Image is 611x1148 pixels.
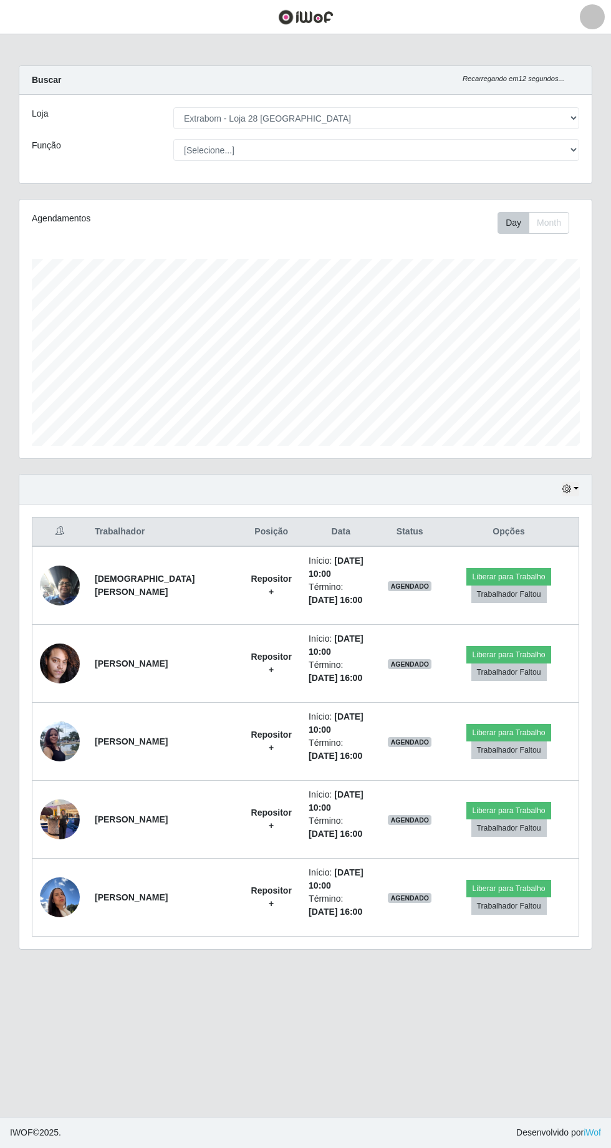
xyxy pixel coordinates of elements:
button: Trabalhador Faltou [471,586,547,603]
a: iWof [584,1127,601,1137]
li: Término: [309,658,373,685]
label: Função [32,139,61,152]
time: [DATE] 16:00 [309,595,362,605]
div: First group [498,212,569,234]
time: [DATE] 10:00 [309,867,363,890]
img: 1745852964490.jpeg [40,559,80,612]
strong: [DEMOGRAPHIC_DATA][PERSON_NAME] [95,574,195,597]
li: Início: [309,632,373,658]
li: Início: [309,554,373,581]
strong: Repositor + [251,885,292,909]
button: Liberar para Trabalho [466,646,551,663]
button: Liberar para Trabalho [466,724,551,741]
button: Liberar para Trabalho [466,880,551,897]
th: Opções [439,518,579,547]
img: 1753013551343.jpeg [40,637,80,690]
time: [DATE] 16:00 [309,673,362,683]
button: Trabalhador Faltou [471,819,547,837]
span: AGENDADO [388,659,431,669]
span: AGENDADO [388,737,431,747]
li: Início: [309,788,373,814]
button: Trabalhador Faltou [471,741,547,759]
th: Status [380,518,439,547]
li: Início: [309,710,373,736]
label: Loja [32,107,48,120]
button: Liberar para Trabalho [466,802,551,819]
strong: [PERSON_NAME] [95,736,168,746]
time: [DATE] 10:00 [309,711,363,735]
button: Trabalhador Faltou [471,897,547,915]
li: Início: [309,866,373,892]
span: IWOF [10,1127,33,1137]
i: Recarregando em 12 segundos... [463,75,564,82]
strong: [PERSON_NAME] [95,658,168,668]
span: AGENDADO [388,893,431,903]
strong: [PERSON_NAME] [95,814,168,824]
img: CoreUI Logo [278,9,334,25]
th: Data [301,518,380,547]
button: Liberar para Trabalho [466,568,551,586]
strong: Repositor + [251,652,292,675]
button: Day [498,212,529,234]
strong: Repositor + [251,730,292,753]
span: Desenvolvido por [516,1126,601,1139]
time: [DATE] 16:00 [309,829,362,839]
th: Posição [241,518,301,547]
time: [DATE] 10:00 [309,789,363,813]
strong: Buscar [32,75,61,85]
time: [DATE] 10:00 [309,634,363,657]
span: © 2025 . [10,1126,61,1139]
li: Término: [309,814,373,841]
strong: Repositor + [251,808,292,831]
div: Toolbar with button groups [498,212,579,234]
li: Término: [309,581,373,607]
strong: [PERSON_NAME] [95,892,168,902]
span: AGENDADO [388,581,431,591]
li: Término: [309,892,373,919]
button: Month [529,212,569,234]
strong: Repositor + [251,574,292,597]
img: 1755200036324.jpeg [40,871,80,924]
th: Trabalhador [87,518,241,547]
button: Trabalhador Faltou [471,663,547,681]
li: Término: [309,736,373,763]
time: [DATE] 10:00 [309,556,363,579]
img: 1755095833793.jpeg [40,793,80,846]
span: AGENDADO [388,815,431,825]
time: [DATE] 16:00 [309,907,362,917]
div: Agendamentos [32,212,249,225]
img: 1753728080622.jpeg [40,715,80,768]
time: [DATE] 16:00 [309,751,362,761]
